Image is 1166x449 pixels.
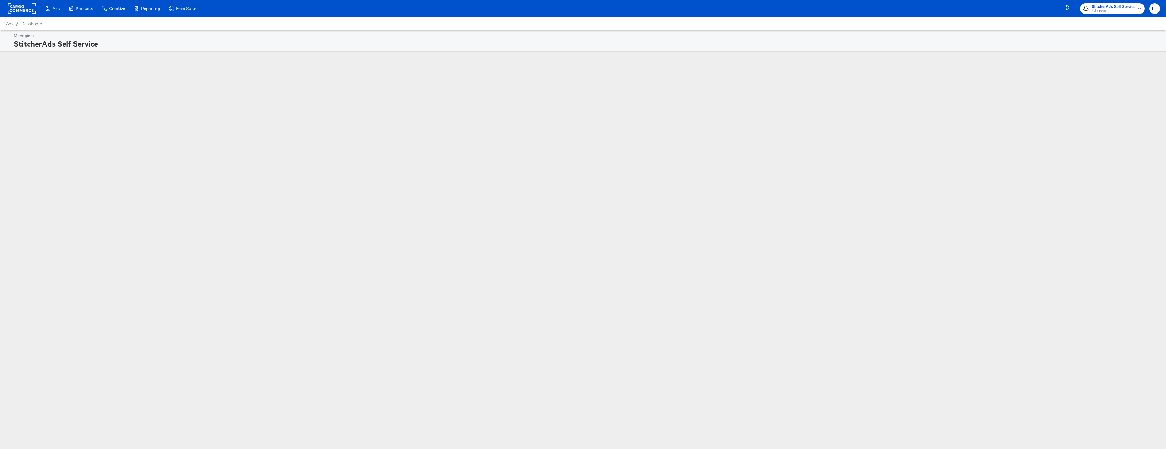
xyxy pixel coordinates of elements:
[76,6,93,11] span: Products
[53,6,60,11] span: Ads
[176,6,196,11] span: Feed Suite
[6,21,13,26] span: Ads
[1080,3,1145,14] button: StitcherAds Self ServiceAdkit Demo
[21,21,42,26] a: Dashboard
[1149,3,1160,14] button: PT
[13,21,21,26] span: /
[14,39,1158,49] div: StitcherAds Self Service
[1152,5,1157,12] span: PT
[109,6,125,11] span: Creative
[1092,4,1136,10] span: StitcherAds Self Service
[14,33,1158,39] div: Managing:
[1092,9,1136,13] span: Adkit Demo
[141,6,160,11] span: Reporting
